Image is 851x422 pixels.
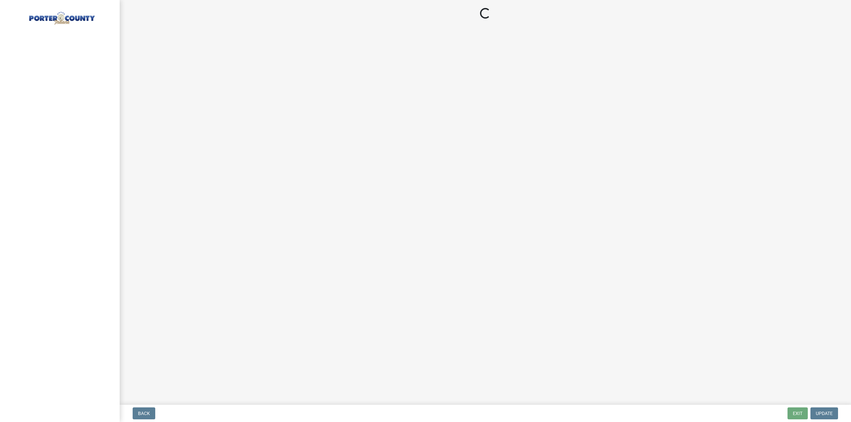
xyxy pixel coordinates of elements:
[138,411,150,416] span: Back
[133,407,155,419] button: Back
[810,407,838,419] button: Update
[13,7,109,26] img: Porter County, Indiana
[816,411,833,416] span: Update
[788,407,808,419] button: Exit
